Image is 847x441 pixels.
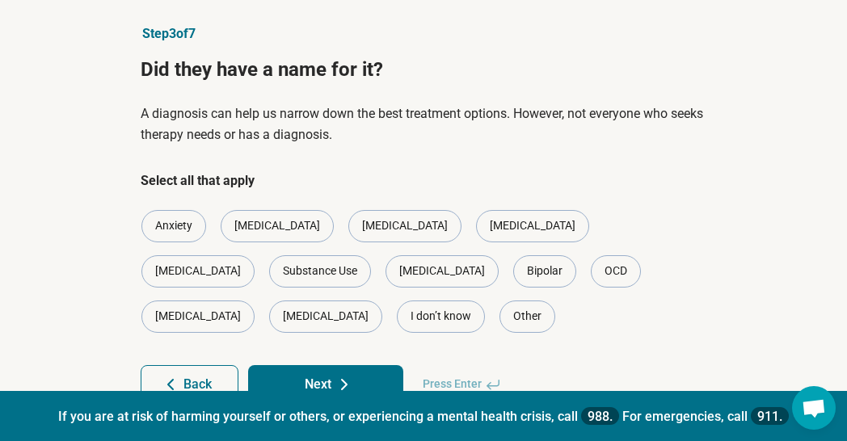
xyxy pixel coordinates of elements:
[269,255,371,288] div: Substance Use
[141,171,255,191] legend: Select all that apply
[513,255,576,288] div: Bipolar
[591,255,641,288] div: OCD
[141,57,706,84] h1: Did they have a name for it?
[397,300,485,333] div: I don’t know
[499,300,555,333] div: Other
[348,210,461,242] div: [MEDICAL_DATA]
[413,365,511,404] span: Press Enter
[16,406,831,425] p: If you are at risk of harming yourself or others, or experiencing a mental health crisis, call Fo...
[141,365,238,404] button: Back
[183,378,212,391] span: Back
[248,365,403,404] button: Next
[141,300,255,333] div: [MEDICAL_DATA]
[141,255,255,288] div: [MEDICAL_DATA]
[269,300,382,333] div: [MEDICAL_DATA]
[386,255,499,288] div: [MEDICAL_DATA]
[141,24,706,44] p: Step 3 of 7
[141,210,206,242] div: Anxiety
[751,406,789,425] a: 911.
[221,210,334,242] div: [MEDICAL_DATA]
[476,210,589,242] div: [MEDICAL_DATA]
[792,386,836,430] div: Open chat
[141,103,706,145] p: A diagnosis can help us narrow down the best treatment options. However, not everyone who seeks t...
[581,406,619,425] a: 988.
